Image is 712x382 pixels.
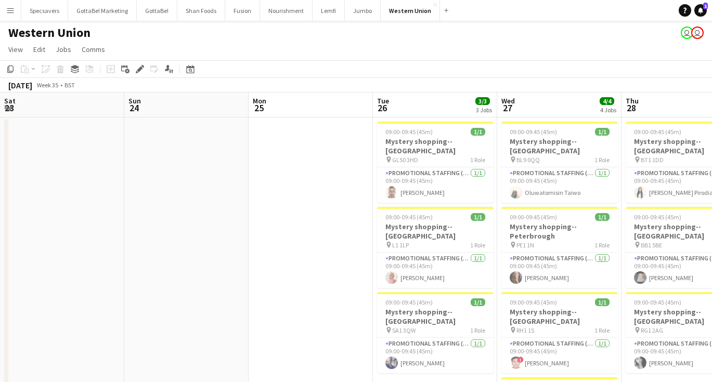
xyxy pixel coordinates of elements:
button: Nourishment [260,1,313,21]
span: 1/1 [595,128,610,136]
span: Mon [253,96,266,106]
span: SA1 3QW [392,326,416,334]
span: 28 [624,102,639,114]
span: 09:00-09:45 (45m) [385,213,433,221]
span: PE1 1N [516,241,534,249]
button: Jumbo [345,1,381,21]
span: Sat [4,96,16,106]
span: 09:00-09:45 (45m) [634,298,681,306]
span: ! [517,357,524,363]
span: 09:00-09:45 (45m) [510,298,557,306]
span: Tue [377,96,389,106]
span: 23 [3,102,16,114]
app-card-role: Promotional Staffing (Mystery Shopper)1/109:00-09:45 (45m)Oluwatomisin Taiwo [501,167,618,203]
span: 09:00-09:45 (45m) [385,298,433,306]
button: Western Union [381,1,440,21]
span: 09:00-09:45 (45m) [634,213,681,221]
span: 09:00-09:45 (45m) [634,128,681,136]
div: [DATE] [8,80,32,90]
span: GL50 3HD [392,156,418,164]
app-card-role: Promotional Staffing (Mystery Shopper)1/109:00-09:45 (45m)[PERSON_NAME] [377,253,494,288]
span: 1/1 [471,128,485,136]
app-job-card: 09:00-09:45 (45m)1/1Mystery shopping--[GEOGRAPHIC_DATA] RH1 1S1 RolePromotional Staffing (Mystery... [501,292,618,373]
a: Comms [77,43,109,56]
a: Jobs [51,43,75,56]
h3: Mystery shopping--[GEOGRAPHIC_DATA] [501,137,618,155]
button: Lemfi [313,1,345,21]
h3: Mystery shopping--[GEOGRAPHIC_DATA] [377,307,494,326]
button: Fusion [225,1,260,21]
span: 09:00-09:45 (45m) [385,128,433,136]
span: 1 Role [594,326,610,334]
a: 1 [694,4,707,17]
app-user-avatar: Booking & Talent Team [681,27,693,39]
span: Sun [128,96,141,106]
span: 1 Role [594,156,610,164]
h3: Mystery shopping--[GEOGRAPHIC_DATA] [501,307,618,326]
h3: Mystery shopping--Peterbrough [501,222,618,241]
span: Week 35 [34,81,60,89]
span: 24 [127,102,141,114]
app-job-card: 09:00-09:45 (45m)1/1Mystery shopping--[GEOGRAPHIC_DATA] BL9 0QQ1 RolePromotional Staffing (Myster... [501,122,618,203]
span: 09:00-09:45 (45m) [510,213,557,221]
span: 1/1 [471,213,485,221]
span: 1 Role [594,241,610,249]
app-card-role: Promotional Staffing (Mystery Shopper)1/109:00-09:45 (45m)![PERSON_NAME] [501,338,618,373]
span: 4/4 [600,97,614,105]
span: 27 [500,102,515,114]
app-job-card: 09:00-09:45 (45m)1/1Mystery shopping--Peterbrough PE1 1N1 RolePromotional Staffing (Mystery Shopp... [501,207,618,288]
button: GottaBe! Marketing [68,1,137,21]
span: 3/3 [475,97,490,105]
span: 26 [376,102,389,114]
span: 1/1 [595,298,610,306]
span: RG1 2AG [641,326,663,334]
span: Wed [501,96,515,106]
span: BL9 0QQ [516,156,540,164]
div: 4 Jobs [600,106,616,114]
span: L1 1LP [392,241,409,249]
a: View [4,43,27,56]
span: 1 Role [470,156,485,164]
h1: Western Union [8,25,90,41]
app-user-avatar: Booking & Talent Team [691,27,704,39]
h3: Mystery shopping--[GEOGRAPHIC_DATA] [377,222,494,241]
button: Shan Foods [177,1,225,21]
div: BST [64,81,75,89]
app-job-card: 09:00-09:45 (45m)1/1Mystery shopping--[GEOGRAPHIC_DATA] SA1 3QW1 RolePromotional Staffing (Myster... [377,292,494,373]
span: BB1 5BE [641,241,662,249]
a: Edit [29,43,49,56]
span: 1 [703,3,708,9]
span: 25 [251,102,266,114]
span: 1 Role [470,326,485,334]
button: GottaBe! [137,1,177,21]
app-job-card: 09:00-09:45 (45m)1/1Mystery shopping--[GEOGRAPHIC_DATA] L1 1LP1 RolePromotional Staffing (Mystery... [377,207,494,288]
span: Jobs [56,45,71,54]
span: Thu [626,96,639,106]
button: Specsavers [21,1,68,21]
span: RH1 1S [516,326,534,334]
span: 1 Role [470,241,485,249]
app-card-role: Promotional Staffing (Mystery Shopper)1/109:00-09:45 (45m)[PERSON_NAME] [501,253,618,288]
span: 09:00-09:45 (45m) [510,128,557,136]
span: Edit [33,45,45,54]
h3: Mystery shopping--[GEOGRAPHIC_DATA] [377,137,494,155]
div: 3 Jobs [476,106,492,114]
span: Comms [82,45,105,54]
span: View [8,45,23,54]
span: 1/1 [595,213,610,221]
app-card-role: Promotional Staffing (Mystery Shopper)1/109:00-09:45 (45m)[PERSON_NAME] [377,338,494,373]
app-job-card: 09:00-09:45 (45m)1/1Mystery shopping--[GEOGRAPHIC_DATA] GL50 3HD1 RolePromotional Staffing (Myste... [377,122,494,203]
span: BT1 1DD [641,156,664,164]
app-card-role: Promotional Staffing (Mystery Shopper)1/109:00-09:45 (45m)[PERSON_NAME] [377,167,494,203]
span: 1/1 [471,298,485,306]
